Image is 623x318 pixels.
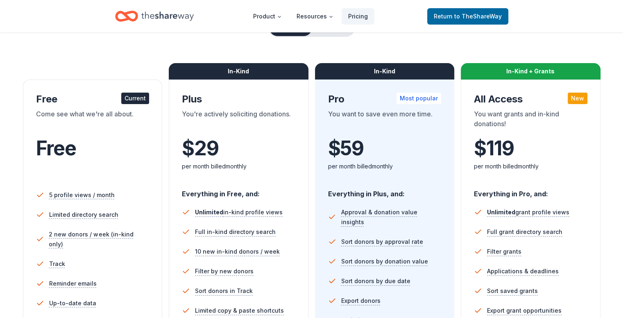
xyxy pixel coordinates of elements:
[474,182,587,199] div: Everything in Pro, and:
[474,161,587,171] div: per month billed monthly
[461,63,600,79] div: In-Kind + Grants
[341,257,428,266] span: Sort donors by donation value
[182,137,218,160] span: $ 29
[487,227,562,237] span: Full grant directory search
[121,93,149,104] div: Current
[290,8,340,25] button: Resources
[36,93,150,106] div: Free
[49,210,118,220] span: Limited directory search
[195,306,284,316] span: Limited copy & paste shortcuts
[195,209,223,216] span: Unlimited
[49,259,65,269] span: Track
[427,8,508,25] a: Returnto TheShareWay
[396,93,441,104] div: Most popular
[315,63,455,79] div: In-Kind
[195,209,283,216] span: in-kind profile views
[195,266,254,276] span: Filter by new donors
[487,286,538,296] span: Sort saved grants
[328,182,442,199] div: Everything in Plus, and:
[487,209,569,216] span: grant profile views
[247,7,374,26] nav: Main
[49,279,97,288] span: Reminder emails
[49,298,96,308] span: Up-to-date data
[341,237,423,247] span: Sort donors by approval rate
[182,182,295,199] div: Everything in Free, and:
[195,227,276,237] span: Full in-kind directory search
[342,8,374,25] a: Pricing
[182,161,295,171] div: per month billed monthly
[328,93,442,106] div: Pro
[49,229,149,249] span: 2 new donors / week (in-kind only)
[474,109,587,132] div: You want grants and in-kind donations!
[169,63,308,79] div: In-Kind
[454,13,502,20] span: to TheShareWay
[487,306,562,316] span: Export grant opportunities
[49,190,115,200] span: 5 profile views / month
[182,93,295,106] div: Plus
[328,109,442,132] div: You want to save even more time.
[195,247,280,257] span: 10 new in-kind donors / week
[487,266,559,276] span: Applications & deadlines
[487,209,515,216] span: Unlimited
[341,207,441,227] span: Approval & donation value insights
[195,286,253,296] span: Sort donors in Track
[36,109,150,132] div: Come see what we're all about.
[328,137,364,160] span: $ 59
[36,136,76,160] span: Free
[434,11,502,21] span: Return
[474,93,587,106] div: All Access
[247,8,288,25] button: Product
[341,296,381,306] span: Export donors
[328,161,442,171] div: per month billed monthly
[182,109,295,132] div: You're actively soliciting donations.
[487,247,521,257] span: Filter grants
[341,276,410,286] span: Sort donors by due date
[568,93,587,104] div: New
[115,7,194,26] a: Home
[474,137,514,160] span: $ 119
